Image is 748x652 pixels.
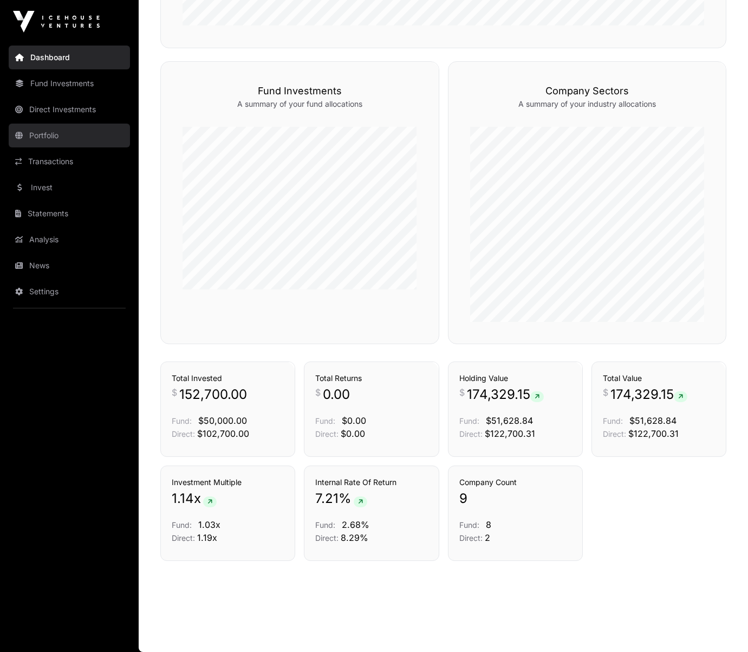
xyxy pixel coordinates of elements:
h3: Total Value [603,373,715,384]
h3: Internal Rate Of Return [315,477,427,488]
span: $0.00 [341,428,365,439]
span: Direct: [603,429,626,438]
span: Direct: [459,429,483,438]
span: Fund: [459,416,479,425]
span: $122,700.31 [628,428,679,439]
h3: Total Invested [172,373,284,384]
h3: Fund Investments [183,83,417,99]
a: Analysis [9,228,130,251]
span: 2 [485,532,490,543]
a: Settings [9,280,130,304]
span: % [339,490,352,507]
h3: Company Count [459,477,571,488]
img: Icehouse Ventures Logo [13,11,100,33]
span: $122,700.31 [485,428,535,439]
span: 2.68% [342,519,369,530]
span: 174,329.15 [610,386,687,403]
iframe: Chat Widget [694,600,748,652]
span: 152,700.00 [179,386,247,403]
h3: Company Sectors [470,83,705,99]
a: Transactions [9,150,130,173]
span: $102,700.00 [197,428,249,439]
h3: Investment Multiple [172,477,284,488]
span: 8 [486,519,491,530]
span: Fund: [315,416,335,425]
span: 1.19x [197,532,217,543]
span: 7.21 [315,490,339,507]
span: 174,329.15 [467,386,544,403]
span: 1.14 [172,490,194,507]
a: Invest [9,176,130,199]
a: Dashboard [9,46,130,69]
span: 8.29% [341,532,368,543]
span: $ [315,386,321,399]
span: $51,628.84 [629,415,677,426]
span: $0.00 [342,415,366,426]
span: $51,628.84 [486,415,533,426]
span: $ [459,386,465,399]
span: Direct: [172,429,195,438]
a: Portfolio [9,124,130,147]
span: Direct: [459,533,483,543]
span: x [194,490,201,507]
span: Fund: [603,416,623,425]
span: Direct: [315,533,339,543]
a: Statements [9,202,130,225]
a: Direct Investments [9,98,130,121]
h3: Total Returns [315,373,427,384]
span: Fund: [459,520,479,530]
p: A summary of your industry allocations [470,99,705,109]
span: $50,000.00 [198,415,247,426]
p: A summary of your fund allocations [183,99,417,109]
span: 9 [459,490,467,507]
span: Fund: [172,520,192,530]
h3: Holding Value [459,373,571,384]
span: $ [172,386,177,399]
span: Fund: [172,416,192,425]
a: Fund Investments [9,72,130,95]
span: 1.03x [198,519,220,530]
span: Direct: [172,533,195,543]
a: News [9,254,130,277]
span: Direct: [315,429,339,438]
span: 0.00 [323,386,350,403]
span: Fund: [315,520,335,530]
span: $ [603,386,608,399]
